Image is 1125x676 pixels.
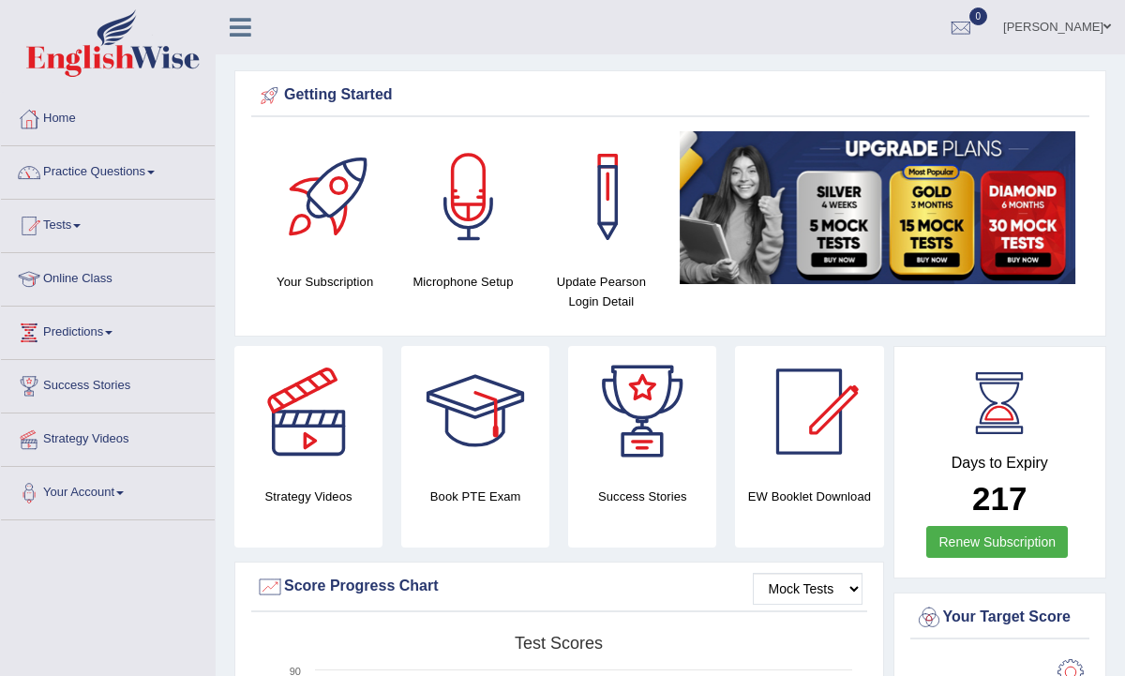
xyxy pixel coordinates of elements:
[1,200,215,247] a: Tests
[972,480,1027,517] b: 217
[568,487,716,506] h4: Success Stories
[1,413,215,460] a: Strategy Videos
[1,253,215,300] a: Online Class
[915,604,1086,632] div: Your Target Score
[915,455,1086,472] h4: Days to Expiry
[680,131,1075,284] img: small5.jpg
[735,487,883,506] h4: EW Booklet Download
[1,467,215,514] a: Your Account
[515,634,603,653] tspan: Test scores
[542,272,661,311] h4: Update Pearson Login Detail
[256,82,1085,110] div: Getting Started
[256,573,862,601] div: Score Progress Chart
[1,93,215,140] a: Home
[403,272,522,292] h4: Microphone Setup
[234,487,382,506] h4: Strategy Videos
[1,307,215,353] a: Predictions
[969,8,988,25] span: 0
[401,487,549,506] h4: Book PTE Exam
[1,146,215,193] a: Practice Questions
[926,526,1068,558] a: Renew Subscription
[265,272,384,292] h4: Your Subscription
[1,360,215,407] a: Success Stories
